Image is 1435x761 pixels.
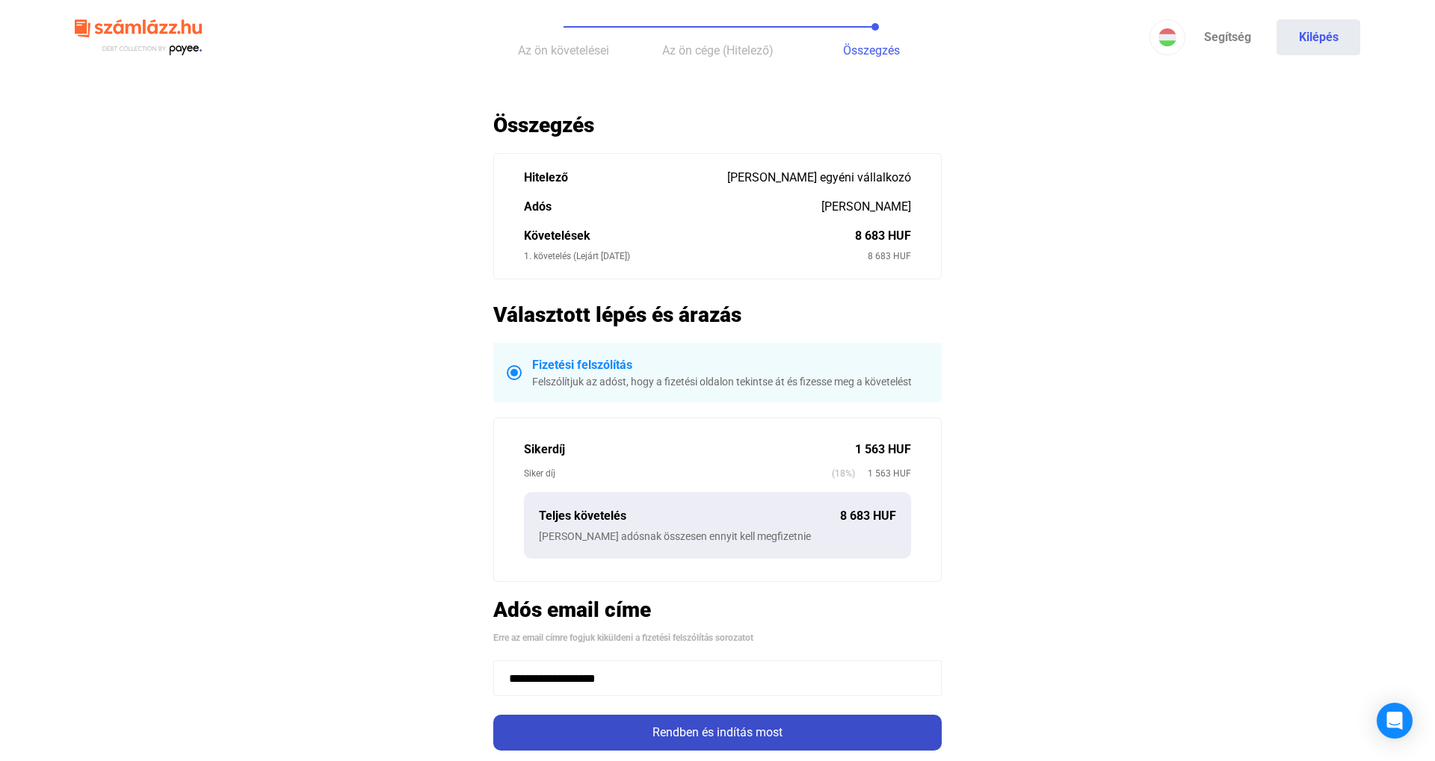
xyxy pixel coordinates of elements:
[498,724,937,742] div: Rendben és indítás most
[539,529,896,544] div: [PERSON_NAME] adósnak összesen ennyit kell megfizetnie
[840,507,896,525] div: 8 683 HUF
[539,507,840,525] div: Teljes követelés
[524,466,832,481] div: Siker díj
[493,597,942,623] h2: Adós email címe
[855,227,911,245] div: 8 683 HUF
[524,169,727,187] div: Hitelező
[524,249,868,264] div: 1. követelés (Lejárt [DATE])
[832,466,855,481] span: (18%)
[532,356,928,374] div: Fizetési felszólítás
[524,227,855,245] div: Követelések
[532,374,928,389] div: Felszólítjuk az adóst, hogy a fizetési oldalon tekintse át és fizesse meg a követelést
[1185,19,1269,55] a: Segítség
[524,198,821,216] div: Adós
[662,43,774,58] span: Az ön cége (Hitelező)
[1158,28,1176,46] img: HU
[855,441,911,459] div: 1 563 HUF
[493,112,942,138] h2: Összegzés
[1277,19,1360,55] button: Kilépés
[868,249,911,264] div: 8 683 HUF
[821,198,911,216] div: [PERSON_NAME]
[493,630,942,645] div: Erre az email címre fogjuk kiküldeni a fizetési felszólítás sorozatot
[843,43,900,58] span: Összegzés
[493,302,942,328] h2: Választott lépés és árazás
[1149,19,1185,55] button: HU
[855,466,911,481] span: 1 563 HUF
[518,43,609,58] span: Az ön követelései
[75,13,202,62] img: szamlazzhu-logo
[524,441,855,459] div: Sikerdíj
[493,715,942,751] button: Rendben és indítás most
[727,169,911,187] div: [PERSON_NAME] egyéni vállalkozó
[1377,703,1413,739] div: Open Intercom Messenger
